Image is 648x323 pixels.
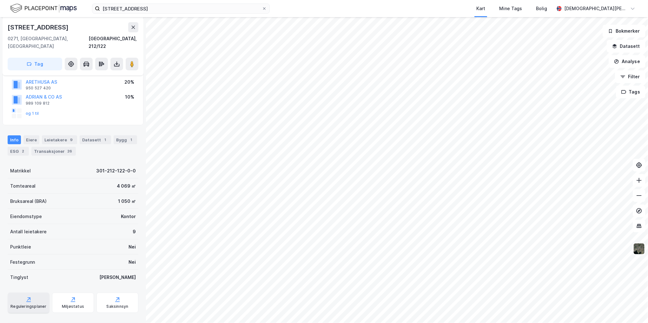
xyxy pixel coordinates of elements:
[42,135,77,144] div: Leietakere
[10,258,35,266] div: Festegrunn
[8,35,89,50] div: 0271, [GEOGRAPHIC_DATA], [GEOGRAPHIC_DATA]
[100,4,262,13] input: Søk på adresse, matrikkel, gårdeiere, leietakere eller personer
[10,182,36,190] div: Tomteareal
[89,35,138,50] div: [GEOGRAPHIC_DATA], 212/122
[128,137,135,143] div: 1
[129,243,136,251] div: Nei
[499,5,522,12] div: Mine Tags
[564,5,628,12] div: [DEMOGRAPHIC_DATA][PERSON_NAME]
[80,135,111,144] div: Datasett
[10,213,42,220] div: Eiendomstype
[117,182,136,190] div: 4 069 ㎡
[31,147,76,156] div: Transaksjoner
[609,55,645,68] button: Analyse
[536,5,547,12] div: Bolig
[10,228,47,236] div: Antall leietakere
[96,167,136,175] div: 301-212-122-0-0
[476,5,485,12] div: Kart
[615,70,645,83] button: Filter
[121,213,136,220] div: Kontor
[26,101,50,106] div: 989 109 812
[99,274,136,281] div: [PERSON_NAME]
[68,137,75,143] div: 9
[8,58,62,70] button: Tag
[26,86,51,91] div: 950 527 420
[118,197,136,205] div: 1 050 ㎡
[10,3,77,14] img: logo.f888ab2527a4732fd821a326f86c7f29.svg
[616,293,648,323] iframe: Chat Widget
[62,304,84,309] div: Miljøstatus
[125,93,134,101] div: 10%
[114,135,137,144] div: Bygg
[10,304,46,309] div: Reguleringsplaner
[633,243,645,255] img: 9k=
[10,197,47,205] div: Bruksareal (BRA)
[603,25,645,37] button: Bokmerker
[20,148,26,154] div: 2
[102,137,109,143] div: 1
[8,147,29,156] div: ESG
[10,243,31,251] div: Punktleie
[23,135,39,144] div: Eiere
[10,274,28,281] div: Tinglyst
[8,22,70,32] div: [STREET_ADDRESS]
[107,304,129,309] div: Saksinnsyn
[8,135,21,144] div: Info
[10,167,31,175] div: Matrikkel
[129,258,136,266] div: Nei
[124,78,134,86] div: 20%
[133,228,136,236] div: 9
[616,86,645,98] button: Tags
[607,40,645,53] button: Datasett
[66,148,73,154] div: 26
